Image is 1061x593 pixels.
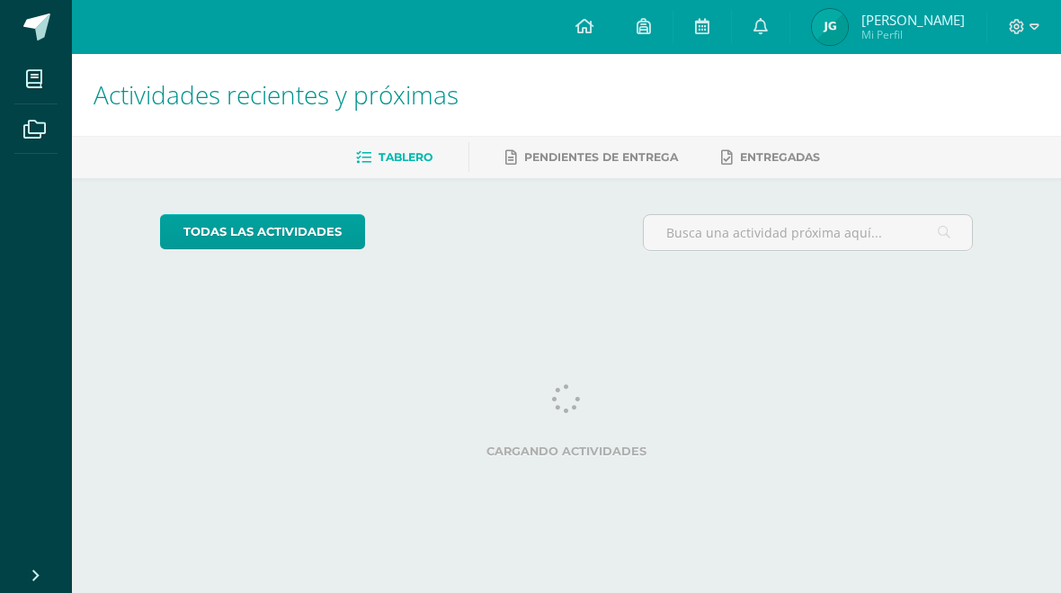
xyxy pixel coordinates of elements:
span: Pendientes de entrega [524,150,678,164]
span: Actividades recientes y próximas [94,77,459,112]
span: [PERSON_NAME] [861,11,965,29]
a: Pendientes de entrega [505,143,678,172]
a: Tablero [356,143,432,172]
span: Mi Perfil [861,27,965,42]
a: Entregadas [721,143,820,172]
label: Cargando actividades [160,445,974,458]
input: Busca una actividad próxima aquí... [644,215,973,250]
span: Tablero [379,150,432,164]
a: todas las Actividades [160,214,365,249]
img: 8012678d50ceae5304f6543d3d2a5096.png [812,9,848,45]
span: Entregadas [740,150,820,164]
